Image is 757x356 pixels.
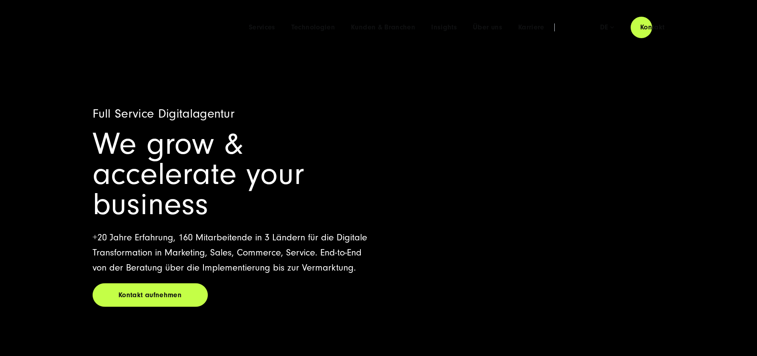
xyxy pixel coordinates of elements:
[631,16,674,39] a: Kontakt
[93,283,208,307] a: Kontakt aufnehmen
[351,23,415,31] a: Kunden & Branchen
[93,106,235,121] span: Full Service Digitalagentur
[291,23,335,31] a: Technologien
[600,23,614,31] div: de
[431,23,457,31] a: Insights
[93,230,369,275] p: +20 Jahre Erfahrung, 160 Mitarbeitende in 3 Ländern für die Digitale Transformation in Marketing,...
[93,19,163,36] img: SUNZINET Full Service Digital Agentur
[93,129,369,220] h1: We grow & accelerate your business
[249,23,275,31] a: Services
[473,23,502,31] a: Über uns
[518,23,544,31] a: Karriere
